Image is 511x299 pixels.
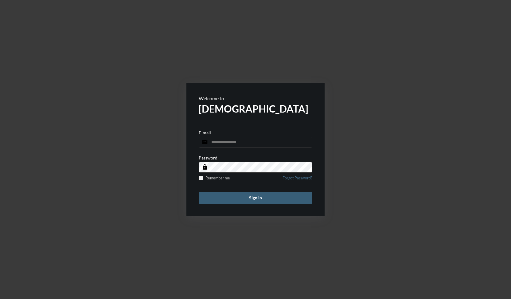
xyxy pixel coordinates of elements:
a: Forgot Password? [283,176,312,184]
h2: [DEMOGRAPHIC_DATA] [199,103,312,115]
button: Sign in [199,192,312,204]
p: Welcome to [199,95,312,101]
p: E-mail [199,130,211,135]
p: Password [199,155,217,160]
label: Remember me [199,176,230,180]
